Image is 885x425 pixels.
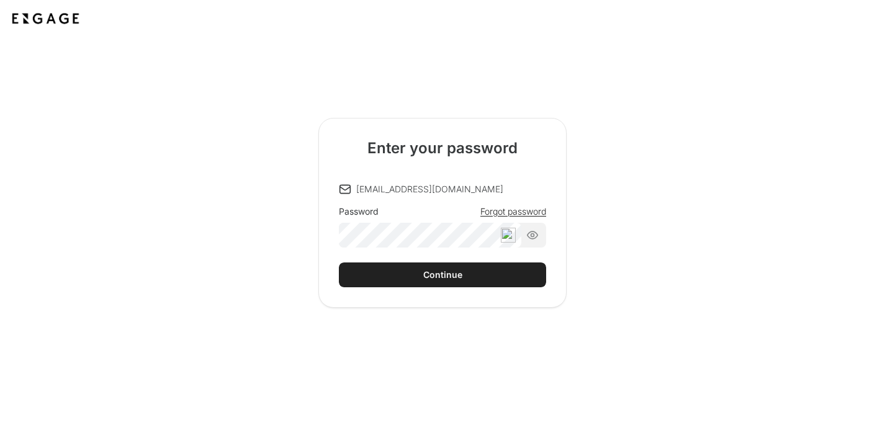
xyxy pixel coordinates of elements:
[367,138,518,158] h2: Enter your password
[501,228,516,243] img: npw-badge-icon.svg
[10,10,81,27] img: Application logo
[480,205,546,218] a: Forgot password
[356,183,503,195] p: [EMAIL_ADDRESS][DOMAIN_NAME]
[339,262,546,287] button: Continue
[339,205,379,218] div: Password
[423,269,462,281] div: Continue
